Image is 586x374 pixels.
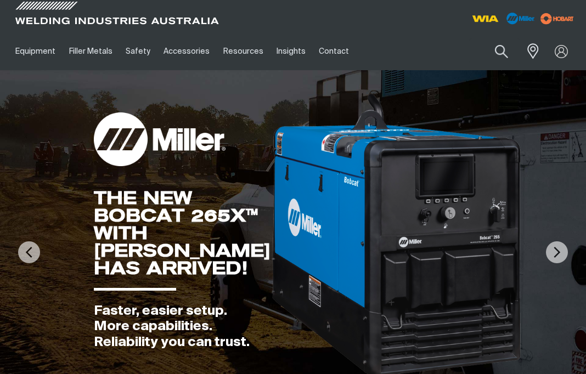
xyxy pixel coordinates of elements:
[9,32,435,70] nav: Main
[469,38,520,64] input: Product name or item number...
[62,32,119,70] a: Filler Metals
[9,32,62,70] a: Equipment
[537,10,577,27] img: miller
[217,32,270,70] a: Resources
[483,38,520,64] button: Search products
[157,32,216,70] a: Accessories
[546,241,568,263] img: NextArrow
[119,32,157,70] a: Safety
[94,303,271,350] div: Faster, easier setup. More capabilities. Reliability you can trust.
[18,241,40,263] img: PrevArrow
[270,32,312,70] a: Insights
[94,189,271,277] div: THE NEW BOBCAT 265X™ WITH [PERSON_NAME] HAS ARRIVED!
[312,32,356,70] a: Contact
